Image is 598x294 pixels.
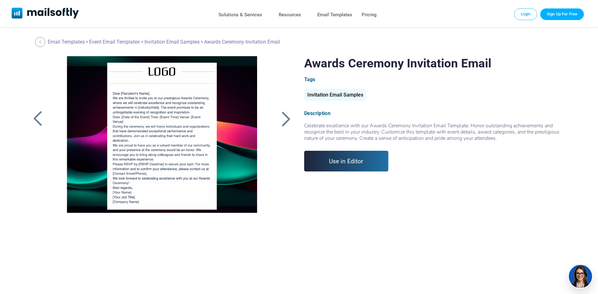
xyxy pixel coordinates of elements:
a: Trial [540,8,584,20]
a: Email Templates [48,39,85,45]
div: Tags [304,76,568,82]
div: Invitation Email Samples [304,89,366,101]
a: Resources [279,10,301,19]
a: Email Templates [317,10,352,19]
a: Invitation Email Samples [304,94,366,97]
div: Description [304,110,568,116]
a: Use in Editor [304,151,389,171]
a: Back [278,111,294,127]
a: Back [35,37,47,47]
h1: Awards Ceremony Invitation Email [304,56,568,70]
a: Pricing [362,10,377,19]
a: Event Email Templates [89,39,140,45]
a: Back [30,111,46,127]
a: Awards Ceremony Invitation Email [56,56,267,213]
a: Login [514,8,537,20]
div: Celebrate excellence with our Awards Ceremony Invitation Email Template. Honor outstanding achiev... [304,123,568,141]
a: Invitation Email Samples [144,39,200,45]
a: Solutions & Services [218,10,262,19]
a: Mailsoftly [12,8,79,20]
